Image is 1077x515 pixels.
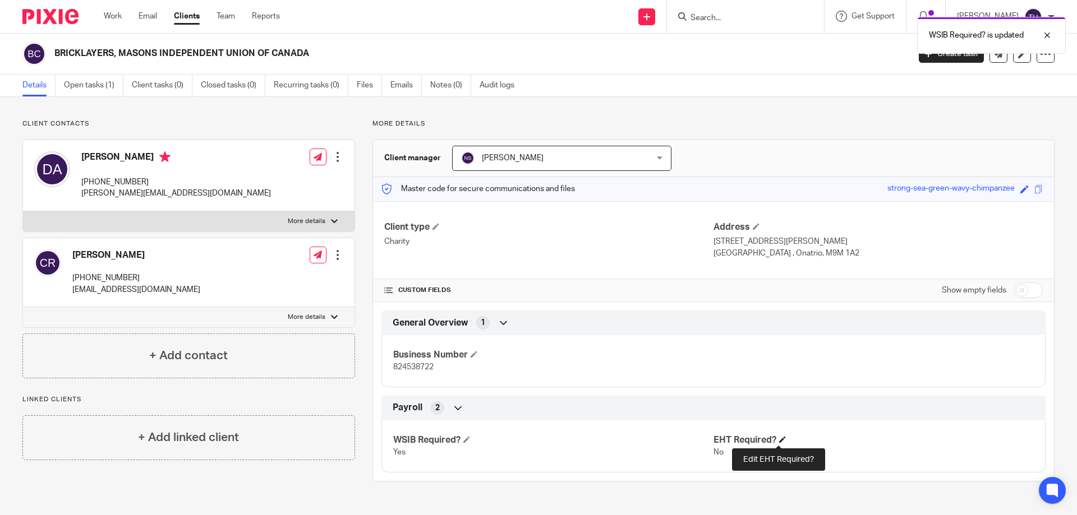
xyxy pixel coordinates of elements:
[22,119,355,128] p: Client contacts
[81,151,271,165] h4: [PERSON_NAME]
[887,183,1015,196] div: strong-sea-green-wavy-chimpanzee
[393,317,468,329] span: General Overview
[482,154,544,162] span: [PERSON_NAME]
[357,75,382,96] a: Files
[104,11,122,22] a: Work
[714,236,1043,247] p: [STREET_ADDRESS][PERSON_NAME]
[714,448,724,456] span: No
[159,151,171,163] i: Primary
[919,45,984,63] a: Create task
[384,221,714,233] h4: Client type
[288,313,325,322] p: More details
[72,272,200,284] p: [PHONE_NUMBER]
[393,402,422,414] span: Payroll
[714,248,1043,259] p: [GEOGRAPHIC_DATA] , Onatrio, M9M 1A2
[64,75,123,96] a: Open tasks (1)
[390,75,422,96] a: Emails
[22,395,355,404] p: Linked clients
[480,75,523,96] a: Audit logs
[481,317,485,328] span: 1
[384,152,441,164] h3: Client manager
[72,249,200,261] h4: [PERSON_NAME]
[34,249,61,276] img: svg%3E
[384,286,714,295] h4: CUSTOM FIELDS
[22,9,79,24] img: Pixie
[393,434,714,446] h4: WSIB Required?
[72,284,200,295] p: [EMAIL_ADDRESS][DOMAIN_NAME]
[372,119,1055,128] p: More details
[714,434,1034,446] h4: EHT Required?
[942,285,1006,296] label: Show empty fields
[139,11,157,22] a: Email
[288,217,325,226] p: More details
[252,11,280,22] a: Reports
[149,347,228,364] h4: + Add contact
[81,188,271,199] p: [PERSON_NAME][EMAIL_ADDRESS][DOMAIN_NAME]
[34,151,70,187] img: svg%3E
[217,11,235,22] a: Team
[132,75,192,96] a: Client tasks (0)
[201,75,265,96] a: Closed tasks (0)
[393,363,434,371] span: 824538722
[430,75,471,96] a: Notes (0)
[22,42,46,66] img: svg%3E
[174,11,200,22] a: Clients
[929,30,1024,41] p: WSIB Required? is updated
[54,48,733,59] h2: BRICKLAYERS, MASONS INDEPENDENT UNION OF CANADA
[381,183,575,194] p: Master code for secure communications and files
[714,221,1043,233] h4: Address
[393,448,406,456] span: Yes
[1024,8,1042,26] img: svg%3E
[22,75,56,96] a: Details
[384,236,714,247] p: Charity
[274,75,348,96] a: Recurring tasks (0)
[393,349,714,361] h4: Business Number
[138,429,239,446] h4: + Add linked client
[435,402,440,414] span: 2
[461,151,475,165] img: svg%3E
[81,177,271,188] p: [PHONE_NUMBER]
